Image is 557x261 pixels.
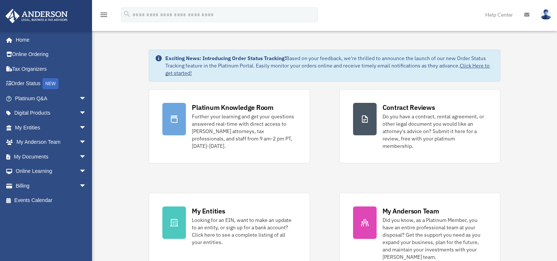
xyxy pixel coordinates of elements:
[5,193,98,208] a: Events Calendar
[192,216,296,246] div: Looking for an EIN, want to make an update to an entity, or sign up for a bank account? Click her...
[79,106,94,121] span: arrow_drop_down
[3,9,70,23] img: Anderson Advisors Platinum Portal
[5,120,98,135] a: My Entitiesarrow_drop_down
[123,10,131,18] i: search
[5,149,98,164] a: My Documentsarrow_drop_down
[5,178,98,193] a: Billingarrow_drop_down
[42,78,59,89] div: NEW
[192,206,225,216] div: My Entities
[5,164,98,179] a: Online Learningarrow_drop_down
[5,76,98,91] a: Order StatusNEW
[540,9,551,20] img: User Pic
[383,113,487,150] div: Do you have a contract, rental agreement, or other legal document you would like an attorney's ad...
[5,32,94,47] a: Home
[383,103,435,112] div: Contract Reviews
[165,55,286,62] strong: Exciting News: Introducing Order Status Tracking!
[5,62,98,76] a: Tax Organizers
[5,106,98,121] a: Digital Productsarrow_drop_down
[99,10,108,19] i: menu
[165,55,494,77] div: Based on your feedback, we're thrilled to announce the launch of our new Order Status Tracking fe...
[383,216,487,261] div: Did you know, as a Platinum Member, you have an entire professional team at your disposal? Get th...
[339,89,500,163] a: Contract Reviews Do you have a contract, rental agreement, or other legal document you would like...
[149,89,310,163] a: Platinum Knowledge Room Further your learning and get your questions answered real-time with dire...
[192,103,274,112] div: Platinum Knowledge Room
[79,91,94,106] span: arrow_drop_down
[79,135,94,150] span: arrow_drop_down
[5,47,98,62] a: Online Ordering
[5,91,98,106] a: Platinum Q&Aarrow_drop_down
[5,135,98,150] a: My Anderson Teamarrow_drop_down
[383,206,439,216] div: My Anderson Team
[79,164,94,179] span: arrow_drop_down
[79,178,94,194] span: arrow_drop_down
[192,113,296,150] div: Further your learning and get your questions answered real-time with direct access to [PERSON_NAM...
[79,120,94,135] span: arrow_drop_down
[99,13,108,19] a: menu
[79,149,94,164] span: arrow_drop_down
[165,62,490,76] a: Click Here to get started!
